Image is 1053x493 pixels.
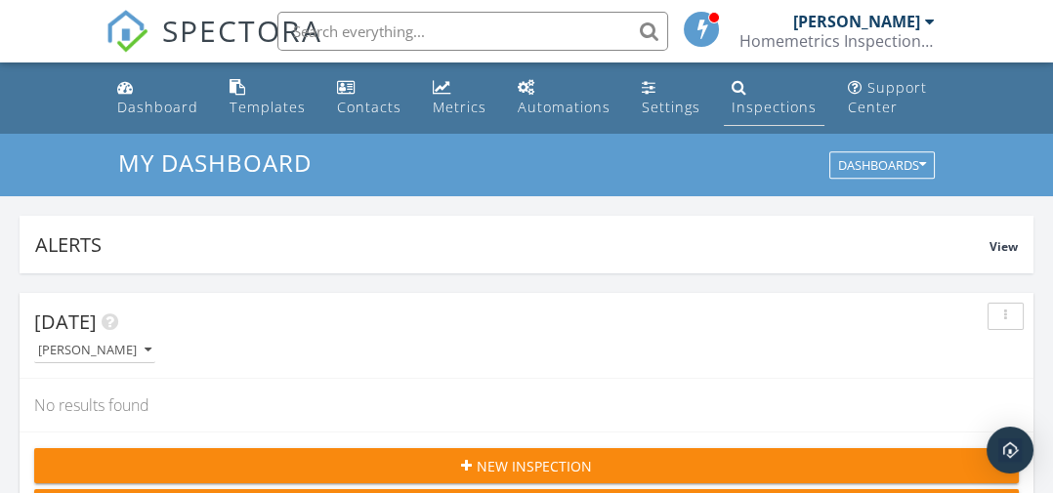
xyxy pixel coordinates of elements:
[35,231,990,258] div: Alerts
[642,98,700,116] div: Settings
[34,308,97,335] span: [DATE]
[724,70,824,126] a: Inspections
[732,98,817,116] div: Inspections
[38,344,151,357] div: [PERSON_NAME]
[34,338,155,364] button: [PERSON_NAME]
[20,379,1033,431] div: No results found
[634,70,708,126] a: Settings
[425,70,494,126] a: Metrics
[105,10,148,53] img: The Best Home Inspection Software - Spectora
[222,70,314,126] a: Templates
[109,70,206,126] a: Dashboard
[739,31,935,51] div: Homemetrics Inspection Services Inc.
[433,98,486,116] div: Metrics
[793,12,920,31] div: [PERSON_NAME]
[477,456,592,476] span: New Inspection
[118,146,312,179] span: My Dashboard
[230,98,306,116] div: Templates
[510,70,618,126] a: Automations (Basic)
[987,427,1033,473] div: Open Intercom Messenger
[518,98,611,116] div: Automations
[829,152,935,180] button: Dashboards
[838,159,926,173] div: Dashboards
[337,98,401,116] div: Contacts
[990,238,1018,255] span: View
[277,12,668,51] input: Search everything...
[105,26,322,67] a: SPECTORA
[34,448,1019,483] button: New Inspection
[162,10,322,51] span: SPECTORA
[848,78,927,116] div: Support Center
[329,70,409,126] a: Contacts
[840,70,944,126] a: Support Center
[117,98,198,116] div: Dashboard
